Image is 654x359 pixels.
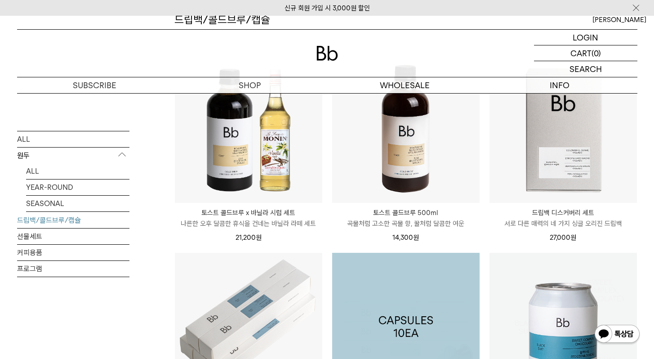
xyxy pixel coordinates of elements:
p: 원두 [17,147,129,163]
a: SEASONAL [26,195,129,211]
a: 토스트 콜드브루 x 바닐라 시럽 세트 나른한 오후 달콤한 휴식을 건네는 바닐라 라떼 세트 [175,207,322,229]
a: 프로그램 [17,260,129,276]
a: YEAR-ROUND [26,179,129,195]
a: 신규 회원 가입 시 3,000원 할인 [285,4,370,12]
p: LOGIN [573,30,598,45]
p: INFO [482,77,637,93]
a: CART (0) [534,45,637,61]
p: 토스트 콜드브루 x 바닐라 시럽 세트 [175,207,322,218]
a: 선물세트 [17,228,129,244]
p: WHOLESALE [327,77,482,93]
p: CART [570,45,592,61]
a: 토스트 콜드브루 500ml 곡물처럼 고소한 곡물 향, 꿀처럼 달콤한 여운 [332,207,480,229]
a: 드립백 디스커버리 세트 서로 다른 매력의 네 가지 싱글 오리진 드립백 [489,207,637,229]
img: 드립백 디스커버리 세트 [489,55,637,203]
a: 드립백/콜드브루/캡슐 [17,212,129,228]
span: 원 [256,233,262,242]
span: 14,300 [392,233,419,242]
a: ALL [26,163,129,179]
p: (0) [592,45,601,61]
span: 원 [413,233,419,242]
span: 21,200 [236,233,262,242]
a: ALL [17,131,129,147]
a: SHOP [172,77,327,93]
span: 27,000 [550,233,576,242]
p: SEARCH [569,61,602,77]
a: 커피용품 [17,244,129,260]
p: 서로 다른 매력의 네 가지 싱글 오리진 드립백 [489,218,637,229]
img: 카카오톡 채널 1:1 채팅 버튼 [594,324,641,346]
a: SUBSCRIBE [17,77,172,93]
p: 곡물처럼 고소한 곡물 향, 꿀처럼 달콤한 여운 [332,218,480,229]
img: 로고 [316,46,338,61]
a: LOGIN [534,30,637,45]
span: 원 [570,233,576,242]
img: 토스트 콜드브루 500ml [332,55,480,203]
img: 토스트 콜드브루 x 바닐라 시럽 세트 [175,55,322,203]
p: 드립백 디스커버리 세트 [489,207,637,218]
p: 토스트 콜드브루 500ml [332,207,480,218]
p: 나른한 오후 달콤한 휴식을 건네는 바닐라 라떼 세트 [175,218,322,229]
